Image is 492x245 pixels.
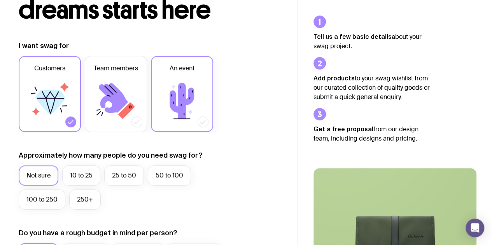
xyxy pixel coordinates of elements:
[313,75,355,82] strong: Add products
[313,125,373,132] strong: Get a free proposal
[19,165,58,186] label: Not sure
[313,33,392,40] strong: Tell us a few basic details
[313,73,430,102] p: to your swag wishlist from our curated collection of quality goods or submit a quick general enqu...
[313,124,430,143] p: from our design team, including designs and pricing.
[466,219,484,237] div: Open Intercom Messenger
[62,165,100,186] label: 10 to 25
[148,165,191,186] label: 50 to 100
[94,64,138,73] span: Team members
[313,32,430,51] p: about your swag project.
[19,151,203,160] label: Approximately how many people do you need swag for?
[19,41,69,50] label: I want swag for
[104,165,144,186] label: 25 to 50
[34,64,65,73] span: Customers
[19,228,177,238] label: Do you have a rough budget in mind per person?
[170,64,194,73] span: An event
[19,189,65,210] label: 100 to 250
[69,189,101,210] label: 250+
